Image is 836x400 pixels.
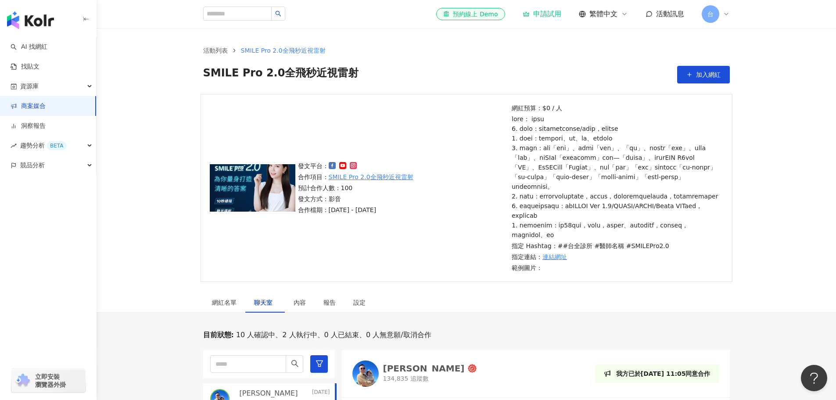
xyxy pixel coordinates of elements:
div: 設定 [353,298,366,307]
span: 趨勢分析 [20,136,67,155]
p: 範例圖片： [512,263,721,273]
span: 資源庫 [20,76,39,96]
img: KOL Avatar [352,360,379,387]
span: filter [316,360,323,368]
div: 預約線上 Demo [443,10,498,18]
p: 預計合作人數：100 [298,183,413,193]
a: 申請試用 [523,10,561,18]
a: 洞察報告 [11,122,46,130]
a: 連結網址 [542,252,567,262]
a: 商案媒合 [11,102,46,111]
a: 預約線上 Demo [436,8,505,20]
a: 找貼文 [11,62,39,71]
p: [PERSON_NAME] [240,389,298,398]
button: 加入網紅 [677,66,730,83]
img: SMILE Pro 2.0全飛秒近視雷射 [210,164,295,212]
div: 網紅名單 [212,298,237,307]
span: 活動訊息 [656,10,684,18]
span: search [291,360,299,368]
span: rise [11,143,17,149]
a: KOL Avatar[PERSON_NAME]134,835 追蹤數 [352,360,477,387]
p: 指定 Hashtag： [512,241,721,251]
p: lore： ipsu 6. dolo：sitametconse/adip，elitse 1. doei：tempori、ut、la、etdolo 3. magn：ali「eni」、admi「ve... [512,114,721,240]
span: 立即安裝 瀏覽器外掛 [35,373,66,389]
a: SMILE Pro 2.0全飛秒近視雷射 [329,172,413,182]
p: 發文方式：影音 [298,194,413,204]
span: search [275,11,281,17]
div: [PERSON_NAME] [383,364,465,373]
p: ##台全診所 #醫師名稱 #SMILEPro2.0 [558,241,669,251]
p: 合作檔期：[DATE] - [DATE] [298,205,413,215]
p: 發文平台： [298,161,413,171]
span: SMILE Pro 2.0全飛秒近視雷射 [203,66,359,83]
div: 內容 [294,298,306,307]
p: [DATE] [312,389,330,398]
p: 我方已於[DATE] 11:05同意合作 [616,369,710,378]
iframe: Help Scout Beacon - Open [801,365,827,391]
span: 加入網紅 [696,71,721,78]
span: 繁體中文 [589,9,617,19]
div: BETA [47,141,67,150]
a: 活動列表 [201,46,230,55]
p: 134,835 追蹤數 [383,375,477,383]
img: logo [7,11,54,29]
p: 目前狀態 : [203,330,234,340]
a: chrome extension立即安裝 瀏覽器外掛 [11,369,85,393]
span: 聊天室 [254,299,276,306]
a: searchAI 找網紅 [11,43,47,51]
img: chrome extension [14,374,31,388]
span: 競品分析 [20,155,45,175]
span: SMILE Pro 2.0全飛秒近視雷射 [241,47,326,54]
span: 10 人確認中、2 人執行中、0 人已結束、0 人無意願/取消合作 [234,330,431,340]
p: 網紅預算：$0 / 人 [512,103,721,113]
p: 指定連結： [512,252,721,262]
span: 台 [707,9,714,19]
p: 合作項目： [298,172,413,182]
div: 報告 [323,298,336,307]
